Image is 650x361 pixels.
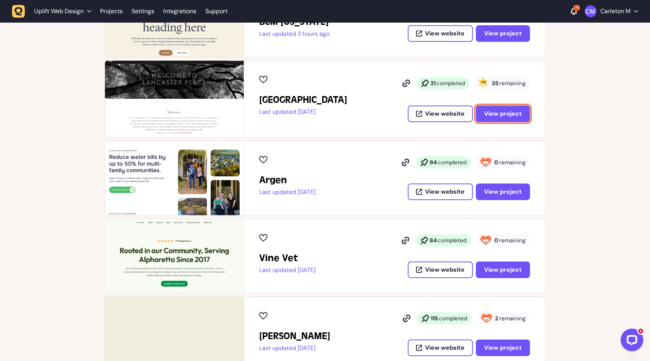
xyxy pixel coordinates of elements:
span: View website [425,189,465,195]
button: Carleton M [585,5,638,17]
a: Integrations [163,5,196,18]
button: View website [408,106,473,122]
img: Argen [105,141,244,215]
span: completed [436,80,465,87]
span: View project [484,266,522,274]
strong: 94 [430,159,437,166]
button: View website [408,25,473,42]
button: View website [408,184,473,200]
strong: 2 [495,315,498,322]
strong: 0 [494,237,498,244]
p: Last updated [DATE] [259,344,330,352]
p: Last updated [DATE] [259,108,347,116]
strong: 35 [492,80,498,87]
button: View project [476,340,530,356]
h2: Lancaster Place [259,94,347,106]
iframe: LiveChat chat widget [615,326,646,357]
h2: Grace Auburn [259,330,330,342]
span: View project [484,110,522,118]
button: View project [476,106,530,122]
div: 175 [573,5,580,11]
p: Last updated [DATE] [259,188,316,196]
a: Support [205,8,228,15]
span: Uplift Web Design [34,8,84,15]
span: View website [425,345,465,351]
span: View website [425,267,465,273]
img: Vine Vet [105,219,244,293]
strong: 31 [430,80,436,87]
button: View project [476,184,530,200]
h2: Vine Vet [259,252,316,264]
button: View website [408,340,473,356]
strong: 0 [494,159,498,166]
span: View project [484,344,522,352]
button: Uplift Web Design [12,5,96,18]
span: remaining [499,80,525,87]
a: Projects [100,5,123,18]
span: completed [438,159,466,166]
h2: Argen [259,174,316,186]
span: completed [438,237,466,244]
strong: 115 [431,315,438,322]
button: View project [476,262,530,278]
span: remaining [499,237,525,244]
span: completed [439,315,467,322]
span: View website [425,111,465,117]
span: remaining [499,159,525,166]
p: Last updated [DATE] [259,266,316,274]
span: remaining [499,315,525,322]
img: Lancaster Place [105,61,244,137]
span: View website [425,31,465,37]
span: View project [484,29,522,37]
button: View website [408,262,473,278]
button: View project [476,25,530,42]
img: Carleton M [585,5,597,17]
a: Settings [132,5,154,18]
p: Carleton M [600,8,630,15]
span: View project [484,188,522,196]
strong: 84 [430,237,437,244]
p: Last updated 3 hours ago [259,30,330,38]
